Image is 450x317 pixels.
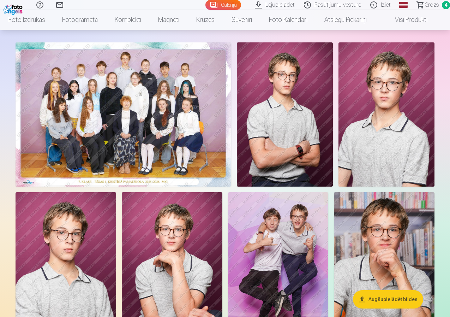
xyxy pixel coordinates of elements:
[106,10,150,30] a: Komplekti
[425,1,439,9] span: Grozs
[375,10,436,30] a: Visi produkti
[442,1,450,9] span: 4
[223,10,260,30] a: Suvenīri
[150,10,188,30] a: Magnēti
[188,10,223,30] a: Krūzes
[260,10,316,30] a: Foto kalendāri
[353,290,423,309] button: Augšupielādēt bildes
[316,10,375,30] a: Atslēgu piekariņi
[3,3,24,15] img: /fa1
[54,10,106,30] a: Fotogrāmata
